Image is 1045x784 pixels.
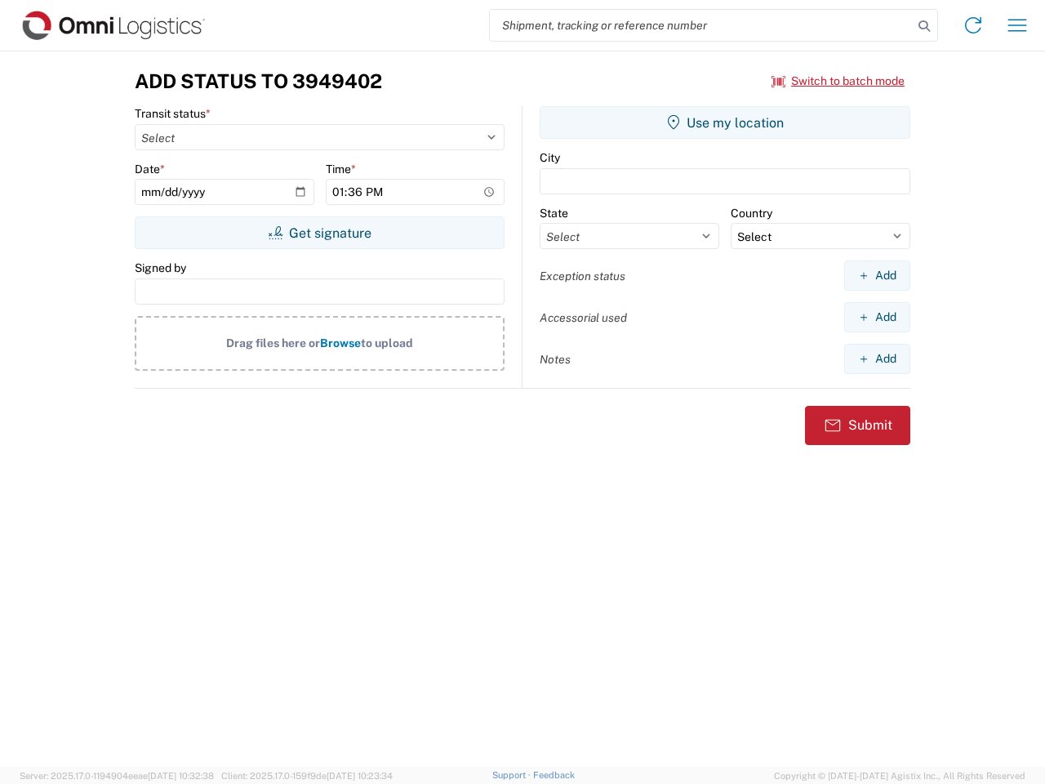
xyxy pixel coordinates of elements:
[20,771,214,781] span: Server: 2025.17.0-1194904eeae
[135,162,165,176] label: Date
[540,206,568,220] label: State
[361,336,413,350] span: to upload
[221,771,393,781] span: Client: 2025.17.0-159f9de
[844,261,910,291] button: Add
[148,771,214,781] span: [DATE] 10:32:38
[135,216,505,249] button: Get signature
[540,352,571,367] label: Notes
[226,336,320,350] span: Drag files here or
[540,106,910,139] button: Use my location
[731,206,772,220] label: Country
[533,770,575,780] a: Feedback
[844,302,910,332] button: Add
[492,770,533,780] a: Support
[135,106,211,121] label: Transit status
[805,406,910,445] button: Submit
[327,771,393,781] span: [DATE] 10:23:34
[490,10,913,41] input: Shipment, tracking or reference number
[135,69,382,93] h3: Add Status to 3949402
[774,768,1025,783] span: Copyright © [DATE]-[DATE] Agistix Inc., All Rights Reserved
[540,310,627,325] label: Accessorial used
[320,336,361,350] span: Browse
[326,162,356,176] label: Time
[844,344,910,374] button: Add
[540,269,625,283] label: Exception status
[772,68,905,95] button: Switch to batch mode
[135,261,186,275] label: Signed by
[540,150,560,165] label: City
